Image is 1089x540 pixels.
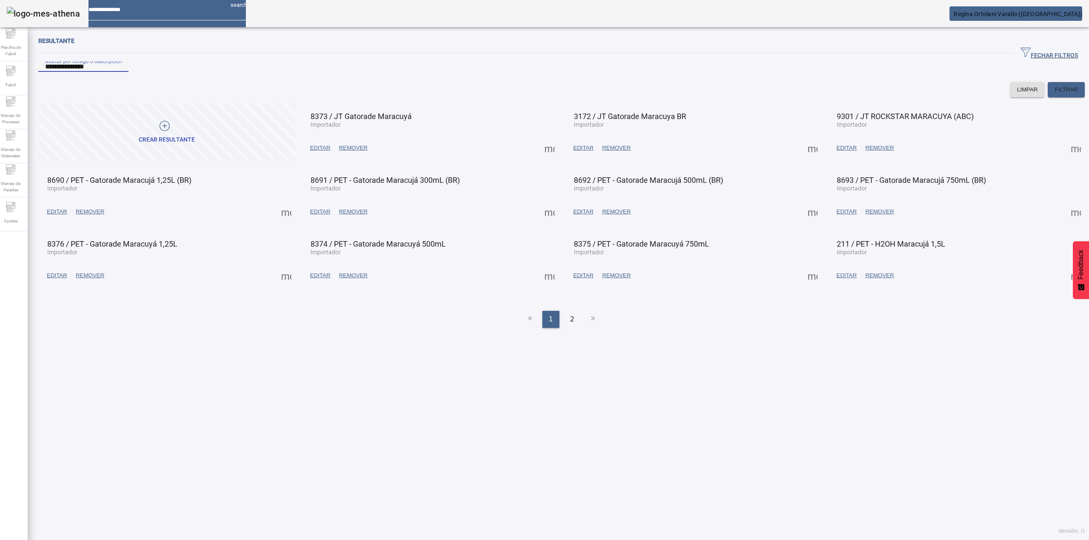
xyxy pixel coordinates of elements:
[574,121,604,128] span: Importador
[71,204,108,219] button: REMOVER
[598,204,635,219] button: REMOVER
[3,79,18,91] span: Fabril
[47,249,77,256] span: Importador
[574,185,604,192] span: Importador
[574,239,709,248] span: 8375 / PET - Gatorade Maracuyá 750mL
[335,204,372,219] button: REMOVER
[832,140,861,156] button: EDITAR
[573,271,594,280] span: EDITAR
[602,271,630,280] span: REMOVER
[598,140,635,156] button: REMOVER
[47,239,177,248] span: 8376 / PET - Gatorade Maracuyá 1,25L
[311,112,412,121] span: 8373 / JT Gatorade Maracuyá
[47,176,191,185] span: 8690 / PET - Gatorade Maracujá 1,25L (BR)
[573,144,594,152] span: EDITAR
[311,239,446,248] span: 8374 / PET - Gatorade Maracuyá 500mL
[569,204,598,219] button: EDITAR
[837,112,974,121] span: 9301 / JT ROCKSTAR MARACUYA (ABC)
[311,176,460,185] span: 8691 / PET - Gatorade Maracujá 300mL (BR)
[574,249,604,256] span: Importador
[954,11,1082,17] span: Regina Ortolani Varallo ([GEOGRAPHIC_DATA])
[1068,204,1083,219] button: Mais
[311,121,341,128] span: Importador
[311,249,341,256] span: Importador
[832,268,861,283] button: EDITAR
[38,104,295,161] button: CREAR RESULTANTE
[339,144,368,152] span: REMOVER
[861,140,898,156] button: REMOVER
[1059,528,1085,534] span: Versión: ()
[339,207,368,216] span: REMOVER
[569,268,598,283] button: EDITAR
[574,112,686,121] span: 3172 / JT Gatorade Maracuya BR
[837,239,945,248] span: 211 / PET - H2OH Maracujá 1,5L
[1068,268,1083,283] button: Mais
[47,271,67,280] span: EDITAR
[1,215,20,227] span: Ajustes
[569,140,598,156] button: EDITAR
[1077,250,1085,279] span: Feedback
[1068,140,1083,156] button: Mais
[542,140,557,156] button: Mais
[1010,82,1045,97] button: LIMPAR
[7,7,80,20] img: logo-mes-athena
[1014,46,1085,61] button: FECHAR FILTROS
[837,185,867,192] span: Importador
[43,204,71,219] button: EDITAR
[1021,47,1078,60] span: FECHAR FILTROS
[1055,85,1078,94] span: FILTRAR
[865,144,894,152] span: REMOVER
[76,207,104,216] span: REMOVER
[836,271,857,280] span: EDITAR
[837,249,867,256] span: Importador
[836,144,857,152] span: EDITAR
[574,176,723,185] span: 8692 / PET - Gatorade Maracujá 500mL (BR)
[837,176,986,185] span: 8693 / PET - Gatorade Maracujá 750mL (BR)
[310,207,331,216] span: EDITAR
[837,121,867,128] span: Importador
[542,268,557,283] button: Mais
[47,207,67,216] span: EDITAR
[1048,82,1085,97] button: FILTRAR
[310,271,331,280] span: EDITAR
[570,314,574,324] span: 2
[310,144,331,152] span: EDITAR
[306,140,335,156] button: EDITAR
[71,268,108,283] button: REMOVER
[805,140,820,156] button: Mais
[865,271,894,280] span: REMOVER
[43,268,71,283] button: EDITAR
[542,204,557,219] button: Mais
[335,140,372,156] button: REMOVER
[306,268,335,283] button: EDITAR
[311,185,341,192] span: Importador
[573,207,594,216] span: EDITAR
[805,268,820,283] button: Mais
[602,144,630,152] span: REMOVER
[76,271,104,280] span: REMOVER
[861,204,898,219] button: REMOVER
[836,207,857,216] span: EDITAR
[38,37,74,44] span: Resultante
[139,136,195,144] div: CREAR RESULTANTE
[279,204,294,219] button: Mais
[598,268,635,283] button: REMOVER
[602,207,630,216] span: REMOVER
[279,268,294,283] button: Mais
[805,204,820,219] button: Mais
[865,207,894,216] span: REMOVER
[339,271,368,280] span: REMOVER
[832,204,861,219] button: EDITAR
[1073,241,1089,299] button: Feedback - Mostrar pesquisa
[306,204,335,219] button: EDITAR
[861,268,898,283] button: REMOVER
[45,58,122,64] mat-label: Buscar por código o descripción
[1017,85,1038,94] span: LIMPAR
[335,268,372,283] button: REMOVER
[47,185,77,192] span: Importador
